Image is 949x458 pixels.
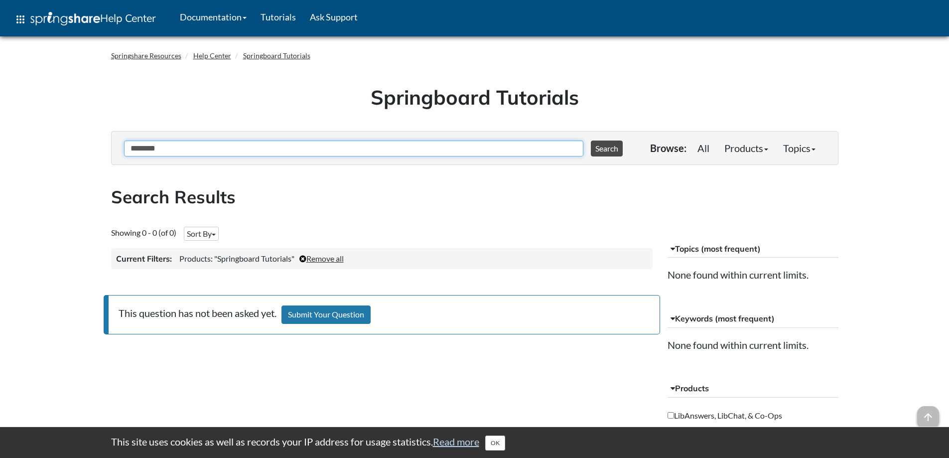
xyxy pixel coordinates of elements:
a: Springboard Tutorials [243,51,310,60]
span: Showing 0 - 0 (of 0) [111,228,176,237]
img: Springshare [30,12,100,25]
label: LibAnswers, LibChat, & Co-Ops [668,410,782,421]
a: All [690,138,717,158]
p: Browse: [650,141,686,155]
span: apps [14,13,26,25]
button: Sort By [184,227,219,241]
li: None found within current limits. [668,338,838,352]
a: Remove all [299,254,344,263]
h2: Search Results [111,185,838,209]
a: arrow_upward [917,407,939,419]
a: Read more [433,436,479,448]
h1: Springboard Tutorials [119,83,831,111]
a: Submit Your Question [281,305,371,324]
span: Products: [179,254,213,263]
a: Help Center [193,51,231,60]
a: apps Help Center [7,4,163,34]
a: Ask Support [303,4,365,29]
p: This question has not been asked yet. [104,295,661,334]
a: Documentation [173,4,254,29]
button: Products [668,380,838,398]
h3: Current Filters [116,253,172,264]
button: Search [591,141,623,156]
a: Topics [776,138,823,158]
button: Close [485,436,505,451]
a: Springshare Resources [111,51,181,60]
li: None found within current limits. [668,268,838,282]
input: LibAnswers, LibChat, & Co-Ops [668,412,674,419]
a: Tutorials [254,4,303,29]
div: This site uses cookies as well as records your IP address for usage statistics. [101,435,848,451]
span: Help Center [100,11,156,24]
button: Keywords (most frequent) [668,310,838,328]
a: Products [717,138,776,158]
button: Topics (most frequent) [668,240,838,258]
span: "Springboard Tutorials" [214,254,294,263]
span: arrow_upward [917,406,939,428]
